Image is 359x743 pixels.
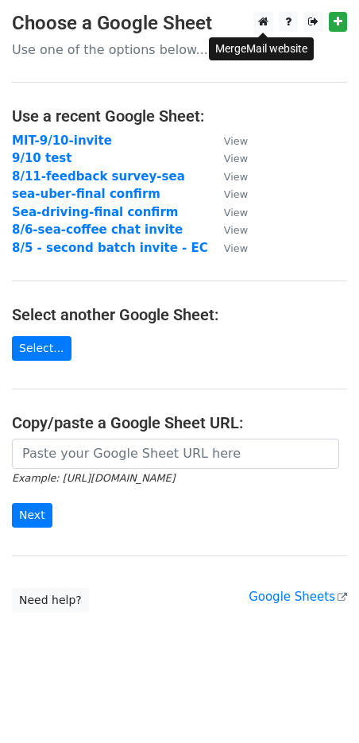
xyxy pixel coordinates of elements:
[12,439,339,469] input: Paste your Google Sheet URL here
[224,207,248,219] small: View
[12,305,347,324] h4: Select another Google Sheet:
[208,134,248,148] a: View
[12,169,185,184] a: 8/11-feedback survey-sea
[12,223,183,237] a: 8/6-sea-coffee chat invite
[224,171,248,183] small: View
[12,134,112,148] a: MIT-9/10-invite
[12,41,347,58] p: Use one of the options below...
[208,169,248,184] a: View
[208,151,248,165] a: View
[12,187,160,201] a: sea-uber-final confirm
[12,205,178,219] a: Sea-driving-final confirm
[209,37,314,60] div: MergeMail website
[224,153,248,164] small: View
[224,135,248,147] small: View
[208,223,248,237] a: View
[12,12,347,35] h3: Choose a Google Sheet
[12,151,71,165] a: 9/10 test
[249,590,347,604] a: Google Sheets
[12,241,208,255] a: 8/5 - second batch invite - EC
[280,667,359,743] iframe: Chat Widget
[208,205,248,219] a: View
[224,188,248,200] small: View
[12,588,89,613] a: Need help?
[12,472,175,484] small: Example: [URL][DOMAIN_NAME]
[208,241,248,255] a: View
[12,336,71,361] a: Select...
[12,106,347,126] h4: Use a recent Google Sheet:
[12,413,347,432] h4: Copy/paste a Google Sheet URL:
[12,503,52,528] input: Next
[224,224,248,236] small: View
[208,187,248,201] a: View
[224,242,248,254] small: View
